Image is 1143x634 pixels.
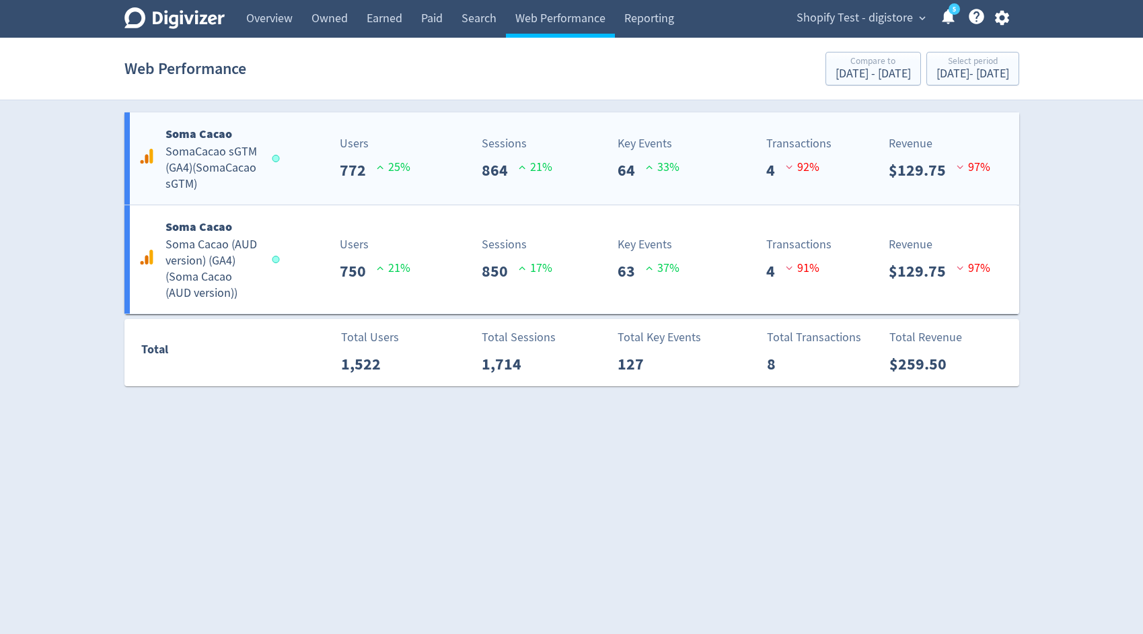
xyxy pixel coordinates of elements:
p: 17 % [519,259,552,277]
a: Soma CacaoSomaCacao sGTM (GA4)(SomaCacao sGTM)Users772 25%Sessions864 21%Key Events64 33%Transact... [124,112,1019,205]
p: $129.75 [889,158,957,182]
p: Sessions [482,135,552,153]
p: 25 % [377,158,410,176]
p: Users [340,236,410,254]
p: Total Revenue [889,328,962,347]
div: [DATE] - [DATE] [936,68,1009,80]
button: Compare to[DATE] - [DATE] [825,52,921,85]
span: Google Analytics: Data last synced: 8 Sep 2025, 9:02am (AEST) Shopify: Data last synced: 8 Sep 20... [272,155,283,162]
p: 33 % [646,158,679,176]
p: 1,522 [341,352,392,376]
p: Sessions [482,236,552,254]
p: 1,714 [482,352,532,376]
p: Key Events [618,135,679,153]
text: 5 [952,5,955,14]
span: Shopify Test - digistore [797,7,913,29]
p: $259.50 [889,352,957,376]
p: Revenue [889,135,990,153]
p: 92 % [786,158,819,176]
p: Transactions [766,236,832,254]
p: 64 [618,158,646,182]
p: 97 % [957,259,990,277]
p: Total Sessions [482,328,556,347]
div: Total [141,340,273,365]
p: 21 % [519,158,552,176]
p: Total Users [341,328,399,347]
p: 63 [618,259,646,283]
button: Shopify Test - digistore [792,7,929,29]
p: Key Events [618,236,679,254]
svg: Google Analytics [139,249,155,265]
p: 850 [482,259,519,283]
p: 37 % [646,259,679,277]
p: 127 [618,352,655,376]
p: 91 % [786,259,819,277]
p: Total Key Events [618,328,701,347]
p: Total Transactions [767,328,861,347]
p: 97 % [957,158,990,176]
p: Users [340,135,410,153]
p: 4 [766,158,786,182]
p: Revenue [889,236,990,254]
p: 21 % [377,259,410,277]
span: Google Analytics: Data last synced: 8 Sep 2025, 9:02am (AEST) Shopify: Data last synced: 8 Sep 20... [272,256,283,263]
p: 750 [340,259,377,283]
svg: Google Analytics [139,148,155,164]
h5: Soma Cacao (AUD version) (GA4) ( Soma Cacao (AUD version) ) [165,237,260,302]
p: $129.75 [889,259,957,283]
p: 864 [482,158,519,182]
h1: Web Performance [124,47,246,90]
span: expand_more [916,12,928,24]
a: Soma CacaoSoma Cacao (AUD version) (GA4)(Soma Cacao (AUD version))Users750 21%Sessions850 17%Key ... [124,205,1019,314]
b: Soma Cacao [165,126,232,142]
p: 8 [767,352,786,376]
p: Transactions [766,135,832,153]
a: 5 [949,3,960,15]
div: Compare to [836,57,911,68]
p: 4 [766,259,786,283]
h5: SomaCacao sGTM (GA4) ( SomaCacao sGTM ) [165,144,260,192]
button: Select period[DATE]- [DATE] [926,52,1019,85]
b: Soma Cacao [165,219,232,235]
div: Select period [936,57,1009,68]
p: 772 [340,158,377,182]
div: [DATE] - [DATE] [836,68,911,80]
